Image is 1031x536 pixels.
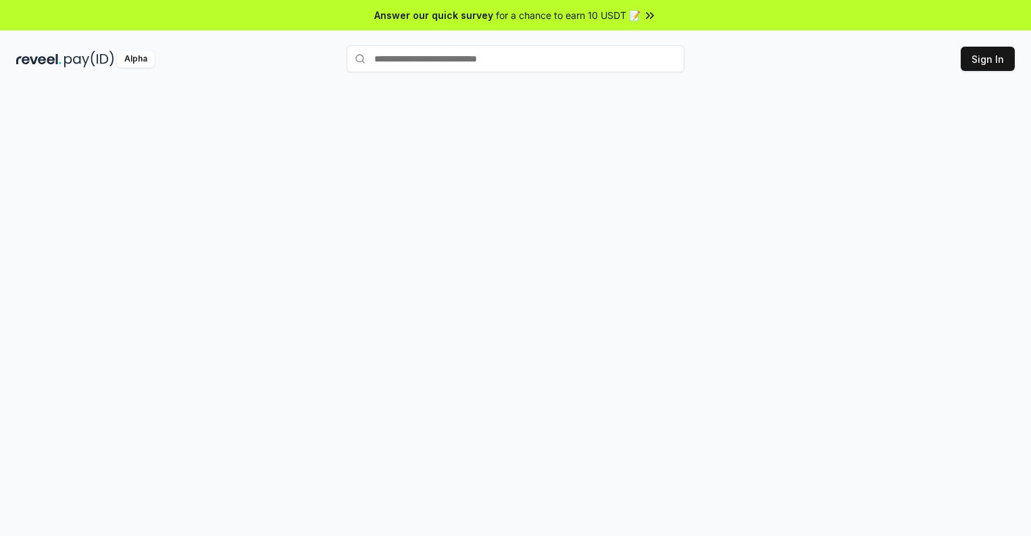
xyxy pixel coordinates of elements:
[961,47,1015,71] button: Sign In
[16,51,61,68] img: reveel_dark
[374,8,493,22] span: Answer our quick survey
[117,51,155,68] div: Alpha
[64,51,114,68] img: pay_id
[496,8,640,22] span: for a chance to earn 10 USDT 📝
